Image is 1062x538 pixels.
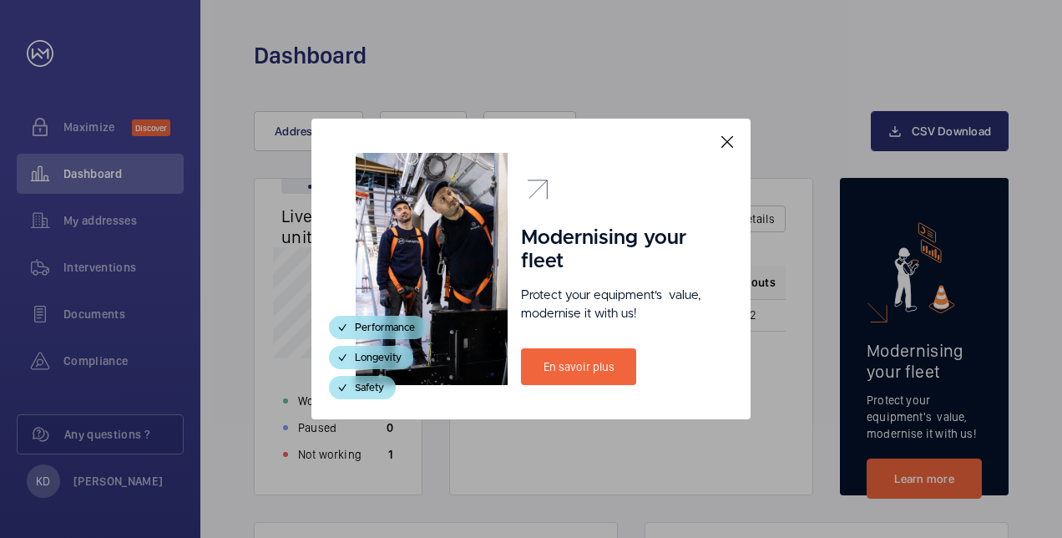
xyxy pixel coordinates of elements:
p: Protect your equipment's value, modernise it with us! [521,287,706,323]
div: Performance [329,316,427,339]
h1: Modernising your fleet [521,226,706,273]
a: En savoir plus [521,348,636,385]
div: Safety [329,376,396,399]
div: Longevity [329,346,413,369]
